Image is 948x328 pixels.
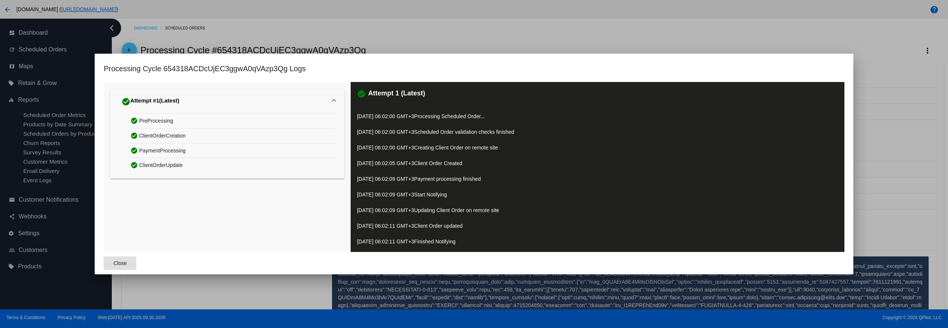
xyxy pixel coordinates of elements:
[139,130,186,142] span: ClientOrderCreation
[121,96,180,108] div: Attempt #1
[357,158,838,168] p: [DATE] 06:02:05 GMT+3
[114,260,127,266] span: Close
[414,176,481,182] span: Payment processing finished
[121,97,130,106] mat-icon: check_circle
[159,97,179,106] span: (Latest)
[357,127,838,137] p: [DATE] 06:02:00 GMT+3
[357,236,838,247] p: [DATE] 06:02:11 GMT+3
[414,129,514,135] span: Scheduled Order validation checks finished
[414,192,447,198] span: Start Notifying
[110,113,344,179] div: Attempt #1(Latest)
[357,142,838,153] p: [DATE] 06:02:00 GMT+3
[130,160,139,170] mat-icon: check_circle
[104,63,306,75] h1: Processing Cycle 654318ACDcUjEC3ggwA0qVAzp3Qg Logs
[357,221,838,231] p: [DATE] 06:02:11 GMT+3
[139,115,173,127] span: PreProcessing
[368,89,425,98] h3: Attempt 1 (Latest)
[130,130,139,141] mat-icon: check_circle
[130,145,139,156] mat-icon: check_circle
[139,160,183,171] span: ClientOrderUpdate
[104,256,136,270] button: Close dialog
[357,89,366,98] mat-icon: check_circle
[414,207,499,213] span: Updating Client Order on remote site
[110,89,344,113] mat-expansion-panel-header: Attempt #1(Latest)
[130,115,139,126] mat-icon: check_circle
[414,145,498,151] span: Creating Client Order on remote site
[357,189,838,200] p: [DATE] 06:02:09 GMT+3
[357,111,838,122] p: [DATE] 06:02:00 GMT+3
[414,223,462,229] span: Client Order updated
[357,174,838,184] p: [DATE] 06:02:09 GMT+3
[139,145,186,157] span: PaymentProcessing
[414,160,462,166] span: Client Order Created
[357,205,838,215] p: [DATE] 06:02:09 GMT+3
[414,113,485,119] span: Processing Scheduled Order...
[414,239,455,245] span: Finished Notifying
